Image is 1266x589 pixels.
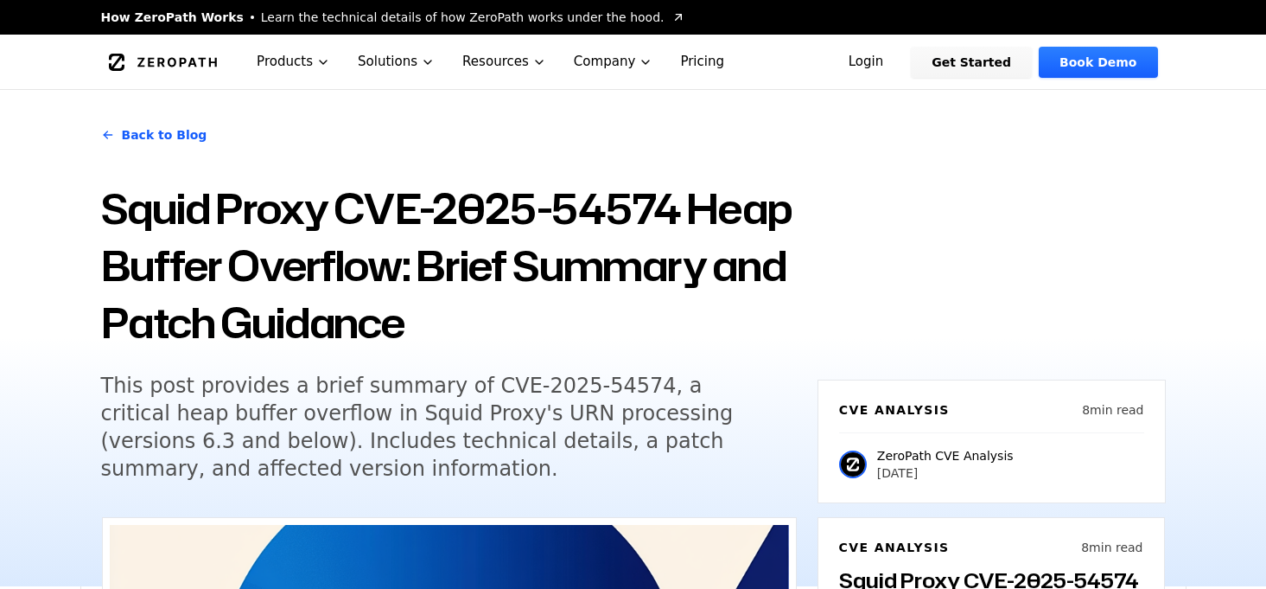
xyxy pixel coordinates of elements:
[101,372,765,483] h5: This post provides a brief summary of CVE-2025-54574, a critical heap buffer overflow in Squid Pr...
[101,111,207,159] a: Back to Blog
[1081,539,1142,556] p: 8 min read
[911,47,1032,78] a: Get Started
[839,401,950,419] h6: CVE Analysis
[1082,401,1143,419] p: 8 min read
[877,464,1014,482] p: [DATE]
[243,35,344,89] button: Products
[101,9,244,26] span: How ZeroPath Works
[560,35,667,89] button: Company
[877,447,1014,464] p: ZeroPath CVE Analysis
[101,9,685,26] a: How ZeroPath WorksLearn the technical details of how ZeroPath works under the hood.
[666,35,738,89] a: Pricing
[839,539,950,556] h6: CVE Analysis
[449,35,560,89] button: Resources
[1039,47,1157,78] a: Book Demo
[80,35,1186,89] nav: Global
[344,35,449,89] button: Solutions
[261,9,665,26] span: Learn the technical details of how ZeroPath works under the hood.
[839,451,867,478] img: ZeroPath CVE Analysis
[101,180,797,351] h1: Squid Proxy CVE-2025-54574 Heap Buffer Overflow: Brief Summary and Patch Guidance
[828,47,905,78] a: Login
